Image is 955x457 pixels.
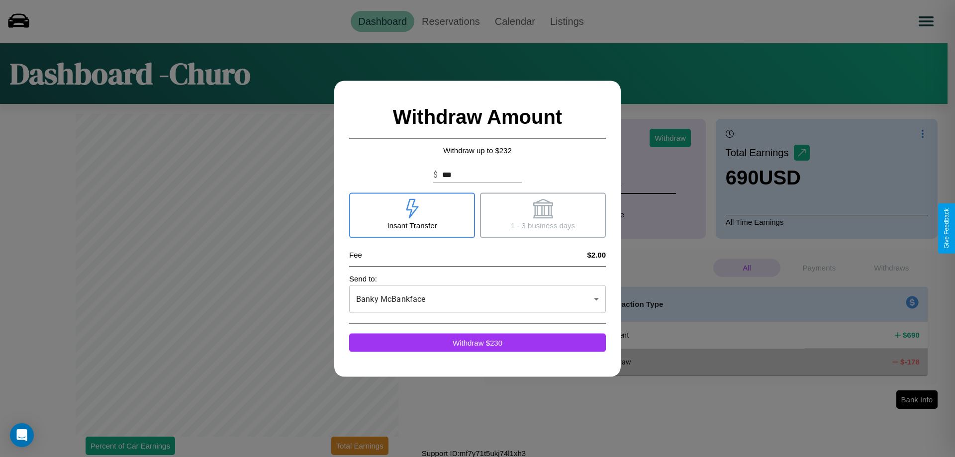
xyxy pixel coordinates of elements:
[943,208,950,249] div: Give Feedback
[387,218,437,232] p: Insant Transfer
[587,250,606,259] h4: $2.00
[349,143,606,157] p: Withdraw up to $ 232
[511,218,575,232] p: 1 - 3 business days
[433,169,438,181] p: $
[10,423,34,447] div: Open Intercom Messenger
[349,333,606,352] button: Withdraw $230
[349,248,362,261] p: Fee
[349,95,606,138] h2: Withdraw Amount
[349,272,606,285] p: Send to:
[349,285,606,313] div: Banky McBankface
